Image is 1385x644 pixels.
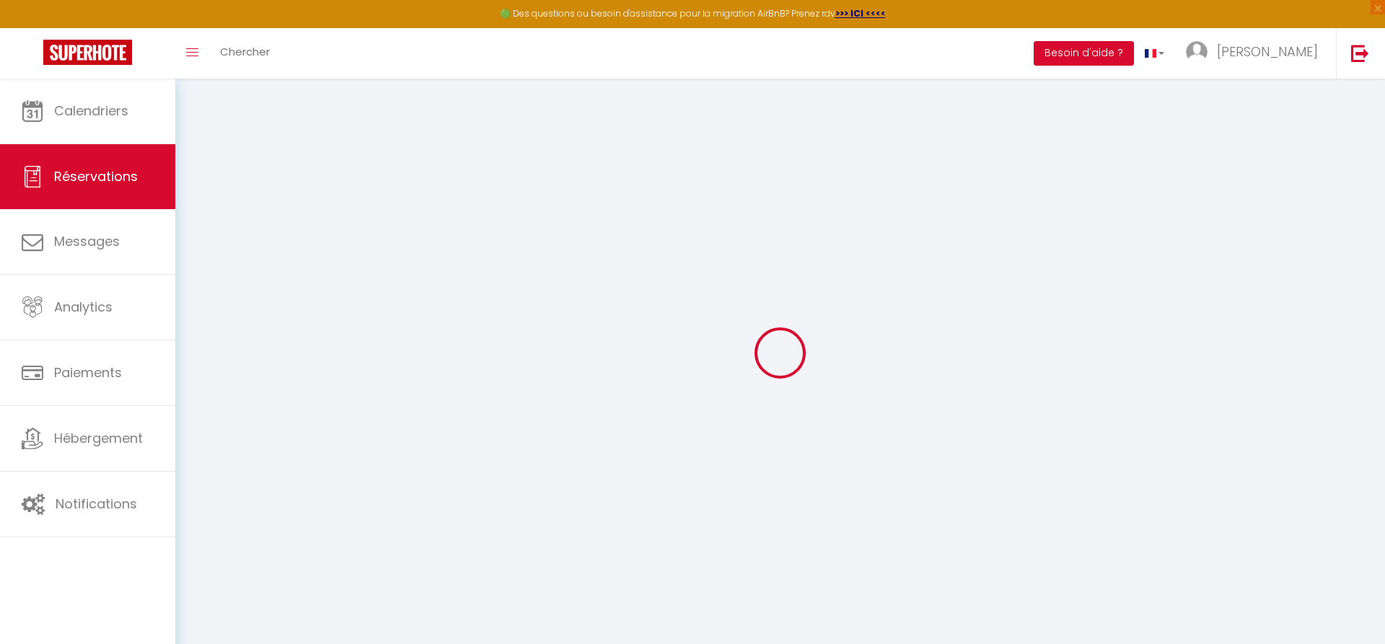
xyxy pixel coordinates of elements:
img: logout [1351,44,1369,62]
span: [PERSON_NAME] [1217,43,1318,61]
span: Chercher [220,44,270,59]
span: Hébergement [54,429,143,447]
span: Paiements [54,363,122,381]
span: Calendriers [54,102,128,120]
span: Messages [54,232,120,250]
span: Notifications [56,495,137,513]
span: Analytics [54,298,113,316]
img: Super Booking [43,40,132,65]
img: ... [1186,41,1208,63]
a: Chercher [209,28,281,79]
a: ... [PERSON_NAME] [1175,28,1336,79]
a: >>> ICI <<<< [835,7,886,19]
span: Réservations [54,167,138,185]
button: Besoin d'aide ? [1034,41,1134,66]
